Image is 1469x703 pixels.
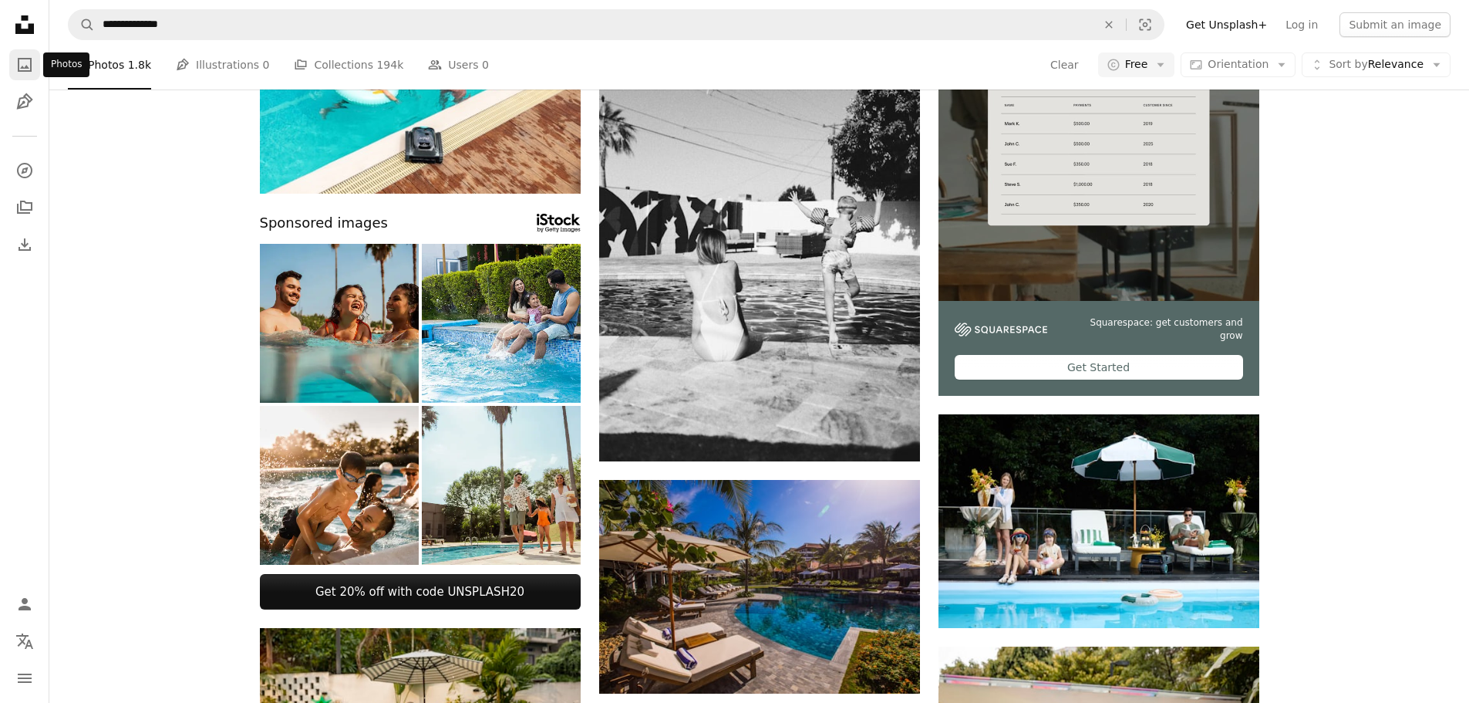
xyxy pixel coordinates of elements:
[69,10,95,39] button: Search Unsplash
[938,414,1259,628] img: Family relaxing by a swimming pool on a sunny day.
[9,9,40,43] a: Home — Unsplash
[260,244,419,403] img: Parents playing with their daughter in the pool while on vacation at the hotel
[9,49,40,80] a: Photos
[1329,58,1367,70] span: Sort by
[1302,52,1450,77] button: Sort byRelevance
[260,212,388,235] span: Sponsored images
[9,589,40,620] a: Log in / Sign up
[260,79,581,93] a: A couple of people that are in the water
[1125,57,1148,73] span: Free
[9,86,40,117] a: Illustrations
[1181,52,1295,77] button: Orientation
[9,155,40,186] a: Explore
[1329,57,1424,73] span: Relevance
[482,56,489,73] span: 0
[1092,10,1126,39] button: Clear
[1050,52,1080,77] button: Clear
[176,40,269,90] a: Illustrations 0
[1127,10,1164,39] button: Visual search
[68,9,1164,40] form: Find visuals sitewide
[1339,12,1450,37] button: Submit an image
[1208,58,1269,70] span: Orientation
[294,40,403,90] a: Collections 194k
[260,574,581,610] a: Get 20% off with code UNSPLASH20
[599,480,920,694] img: white and brown lounge chairs beside swimming pool during daytime
[938,514,1259,528] a: Family relaxing by a swimming pool on a sunny day.
[9,192,40,223] a: Collections
[9,626,40,657] button: Language
[422,406,581,565] img: Family arriving to enter the pool at the luxury hotel
[599,580,920,593] a: white and brown lounge chairs beside swimming pool during daytime
[9,663,40,694] button: Menu
[955,355,1243,380] div: Get Started
[422,244,581,403] img: Young indian family enjoy at swimming pool in summer holiday, India parents with child daughter h...
[599,213,920,227] a: a couple of children playing in a pool
[9,229,40,260] a: Download History
[428,40,489,90] a: Users 0
[1066,316,1243,343] span: Squarespace: get customers and grow
[263,56,270,73] span: 0
[1098,52,1175,77] button: Free
[376,56,403,73] span: 194k
[955,323,1047,336] img: file-1747939142011-51e5cc87e3c9
[1276,12,1327,37] a: Log in
[260,406,419,565] img: Cheerful father and son having fun in the swimming pool.
[1177,12,1276,37] a: Get Unsplash+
